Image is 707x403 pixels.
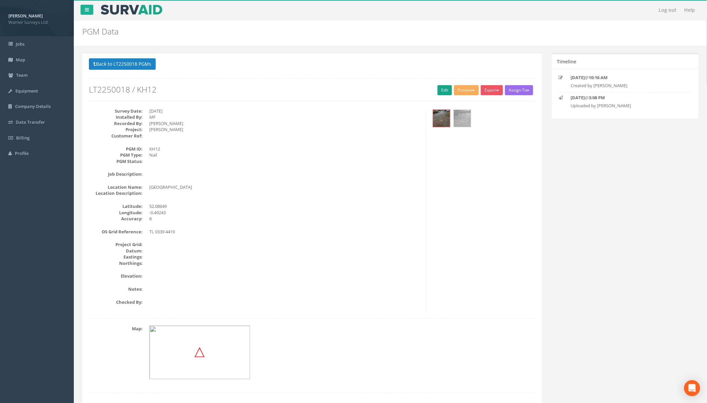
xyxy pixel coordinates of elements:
[89,260,143,267] dt: Northings:
[89,203,143,210] dt: Latitude:
[149,203,421,210] dd: 52.08649
[16,119,45,125] span: Data Transfer
[89,273,143,279] dt: Elevation:
[149,146,421,152] dd: KH12
[149,216,421,222] dd: 8
[571,82,680,89] p: Created by [PERSON_NAME]
[89,210,143,216] dt: Longitude:
[89,152,143,158] dt: PGM Type:
[89,254,143,260] dt: Eastings:
[438,85,452,95] a: Edit
[571,74,585,80] strong: [DATE]
[571,95,680,101] p: @
[16,41,24,47] span: Jobs
[16,135,30,141] span: Billing
[571,95,585,101] strong: [DATE]
[89,248,143,254] dt: Datum:
[589,74,608,80] strong: 10:16 AM
[89,114,143,120] dt: Installed By:
[89,299,143,305] dt: Checked By:
[8,11,65,25] a: [PERSON_NAME] Warner Surveys Ltd
[557,59,576,64] h5: Timeline
[149,210,421,216] dd: -0.49243
[571,103,680,109] p: Uploaded by [PERSON_NAME]
[89,229,143,235] dt: OS Grid Reference:
[16,72,28,78] span: Team
[89,58,156,70] button: Back to LT2250018 PGMs
[8,19,65,25] span: Warner Surveys Ltd
[89,158,143,165] dt: PGM Status:
[505,85,533,95] button: Assign To
[82,27,594,36] h2: PGM Data
[89,184,143,190] dt: Location Name:
[89,190,143,196] dt: Location Description:
[149,229,421,235] dd: TL 0339 4419
[454,85,479,95] button: Preview
[149,120,421,127] dd: [PERSON_NAME]
[89,171,143,177] dt: Job Description:
[481,85,503,95] button: Export
[8,13,43,19] strong: [PERSON_NAME]
[454,110,471,127] img: c05d5e3e-ddb4-dfa5-f4ea-9d29347a8125_32d2d3a1-c766-71bd-4123-629814af3a9e_thumb.jpg
[89,120,143,127] dt: Recorded By:
[571,74,680,81] p: @
[149,114,421,120] dd: MF
[15,150,29,156] span: Profile
[149,108,421,114] dd: [DATE]
[89,326,143,332] dt: Map:
[15,88,38,94] span: Equipment
[89,241,143,248] dt: Project Grid:
[89,286,143,292] dt: Notes:
[433,110,450,127] img: c05d5e3e-ddb4-dfa5-f4ea-9d29347a8125_2f1a3158-33d1-e8c1-903e-826506bef7c4_thumb.jpg
[89,133,143,139] dt: Customer Ref:
[149,184,421,190] dd: [GEOGRAPHIC_DATA]
[16,57,25,63] span: Map
[149,126,421,133] dd: [PERSON_NAME]
[89,108,143,114] dt: Survey Date:
[149,326,250,379] img: 300x160@2x
[589,95,605,101] strong: 3:08 PM
[195,347,205,357] img: map_target.png
[89,216,143,222] dt: Accuracy:
[684,380,700,396] div: Open Intercom Messenger
[89,126,143,133] dt: Project:
[89,85,535,94] h2: LT2250018 / KH12
[15,103,51,109] span: Company Details
[149,152,421,158] dd: Nail
[89,146,143,152] dt: PGM ID:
